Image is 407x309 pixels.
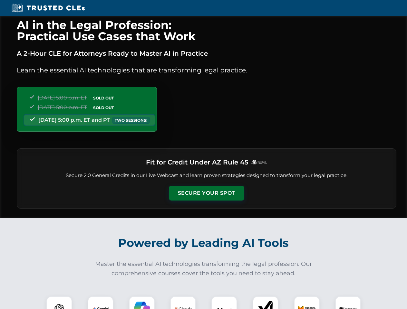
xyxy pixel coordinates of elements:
[17,19,396,42] h1: AI in the Legal Profession: Practical Use Cases that Work
[91,95,116,101] span: SOLD OUT
[169,186,244,201] button: Secure Your Spot
[91,104,116,111] span: SOLD OUT
[146,156,248,168] h3: Fit for Credit Under AZ Rule 45
[25,232,382,254] h2: Powered by Leading AI Tools
[10,3,87,13] img: Trusted CLEs
[25,172,388,179] p: Secure 2.0 General Credits in our Live Webcast and learn proven strategies designed to transform ...
[38,95,87,101] span: [DATE] 5:00 p.m. ET
[91,259,316,278] p: Master the essential AI technologies transforming the legal profession. Our comprehensive courses...
[17,65,396,75] p: Learn the essential AI technologies that are transforming legal practice.
[38,104,87,110] span: [DATE] 5:00 p.m. ET
[17,48,396,59] p: A 2-Hour CLE for Attorneys Ready to Master AI in Practice
[251,160,267,164] img: Logo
